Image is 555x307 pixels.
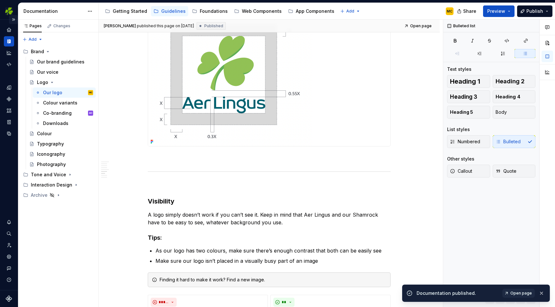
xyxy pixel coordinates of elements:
[148,234,391,242] h4: Tips:
[37,130,52,137] div: Colour
[496,168,516,174] span: Quote
[493,75,536,88] button: Heading 2
[454,5,480,17] button: Share
[148,6,313,146] img: 37950fd1-f456-4067-923a-354023b3471c.png
[21,46,96,57] div: Brand
[447,156,474,162] div: Other styles
[160,277,386,283] div: Finding it hard to make it work? Find a new image.
[189,6,230,16] a: Foundations
[89,89,92,96] div: MC
[4,240,14,250] a: Invite team
[4,25,14,35] a: Home
[447,75,490,88] button: Heading 1
[27,57,96,67] a: Our brand guidelines
[483,5,515,17] button: Preview
[37,69,58,75] div: Our voice
[4,82,14,93] div: Design tokens
[27,129,96,139] a: Colour
[517,5,552,17] button: Publish
[4,48,14,58] a: Analytics
[463,8,476,14] span: Share
[31,171,66,178] div: Tone and Voice
[450,138,480,145] span: Numbered
[447,66,471,72] div: Text styles
[148,197,391,206] h3: Visibility
[6,295,12,302] svg: Supernova Logo
[4,59,14,70] a: Code automation
[21,190,96,200] div: Archive
[4,94,14,104] div: Components
[296,8,334,14] div: App Components
[447,126,470,133] div: List styles
[510,291,532,296] span: Open page
[447,9,453,14] div: MC
[450,94,477,100] span: Heading 3
[4,263,14,273] div: Contact support
[402,21,435,30] a: Open page
[43,100,77,106] div: Colour variants
[31,48,44,55] div: Brand
[338,7,362,16] button: Add
[4,117,14,127] a: Storybook stories
[502,289,535,298] a: Open page
[37,151,65,157] div: Iconography
[496,78,524,85] span: Heading 2
[37,161,66,168] div: Photography
[496,109,507,115] span: Body
[21,35,45,44] button: Add
[4,105,14,116] a: Assets
[27,77,96,87] a: Logo
[23,8,84,14] div: Documentation
[4,129,14,139] a: Data sources
[27,159,96,170] a: Photography
[155,247,391,254] p: As our logo has two colours, make sure there’s enough contrast that both can be easily see
[447,165,490,178] button: Callout
[53,23,70,29] div: Changes
[27,149,96,159] a: Iconography
[113,8,147,14] div: Getting Started
[37,141,64,147] div: Typography
[204,23,223,29] span: Published
[447,106,490,119] button: Heading 5
[493,165,536,178] button: Quote
[33,118,96,129] a: Downloads
[4,228,14,239] button: Search ⌘K
[346,9,354,14] span: Add
[417,290,498,296] div: Documentation published.
[4,36,14,46] div: Documentation
[200,8,228,14] div: Foundations
[161,8,186,14] div: Guidelines
[33,98,96,108] a: Colour variants
[450,78,480,85] span: Heading 1
[4,252,14,262] a: Settings
[21,180,96,190] div: Interaction Design
[43,120,68,127] div: Downloads
[27,139,96,149] a: Typography
[21,46,96,200] div: Page tree
[104,23,136,29] span: [PERSON_NAME]
[29,37,37,42] span: Add
[21,170,96,180] div: Tone and Voice
[148,211,391,226] p: A logo simply doesn’t work if you can’t see it. Keep in mind that Aer Lingus and our Shamrock hav...
[31,182,72,188] div: Interaction Design
[493,106,536,119] button: Body
[493,90,536,103] button: Heading 4
[447,90,490,103] button: Heading 3
[33,108,96,118] a: Co-brandingAO
[9,15,18,24] button: Expand sidebar
[4,217,14,227] button: Notifications
[102,5,337,18] div: Page tree
[33,87,96,98] a: Our logoMC
[450,109,473,115] span: Heading 5
[137,23,194,29] div: published this page on [DATE]
[410,23,432,29] span: Open page
[286,6,337,16] a: App Components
